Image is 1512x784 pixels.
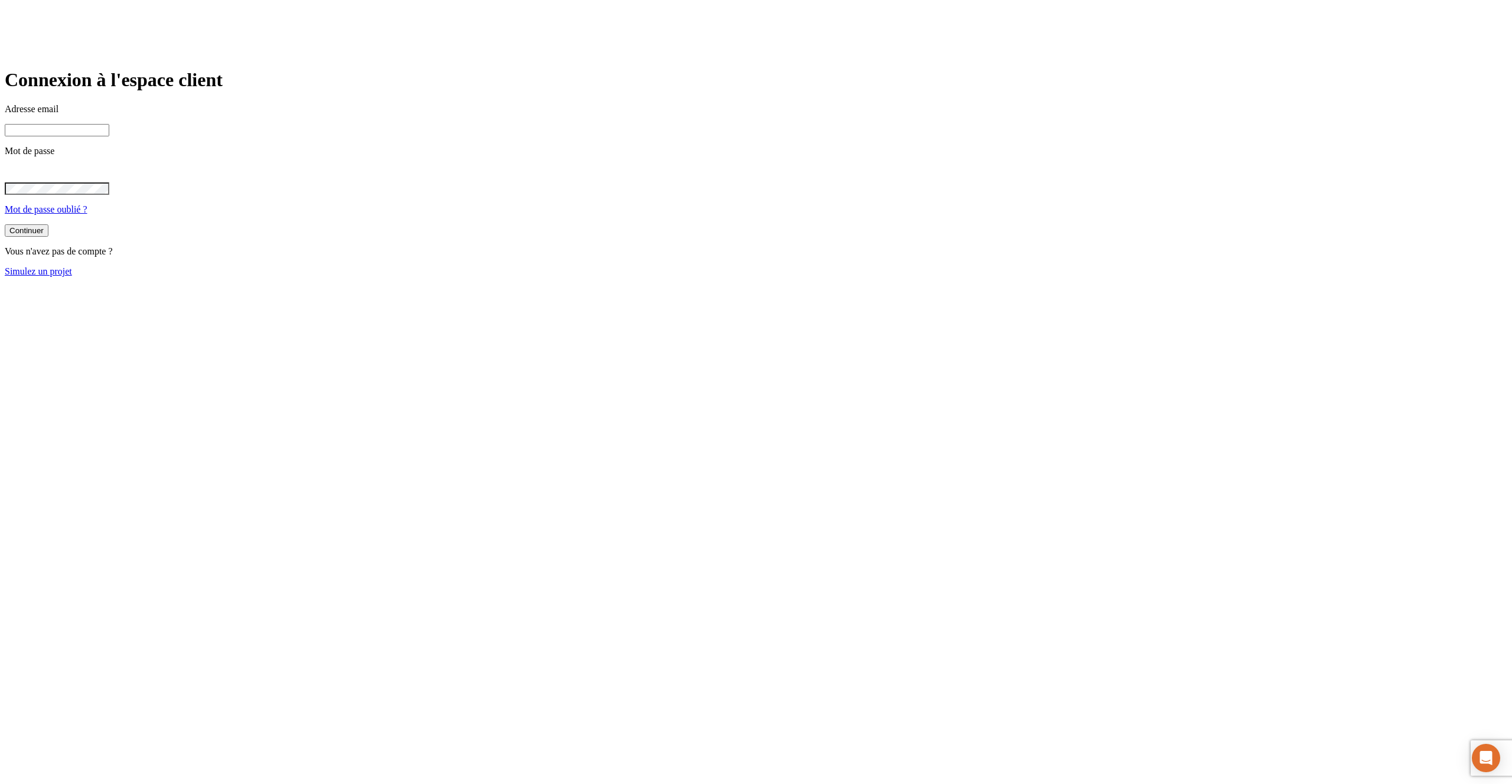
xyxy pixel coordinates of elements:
div: Open Intercom Messenger [1472,744,1500,772]
div: Continuer [9,226,44,235]
p: Vous n'avez pas de compte ? [5,246,1507,257]
button: Continuer [5,224,48,237]
h1: Connexion à l'espace client [5,69,1507,91]
p: Adresse email [5,104,1507,115]
a: Simulez un projet [5,266,72,276]
a: Mot de passe oublié ? [5,204,87,214]
p: Mot de passe [5,146,1507,156]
